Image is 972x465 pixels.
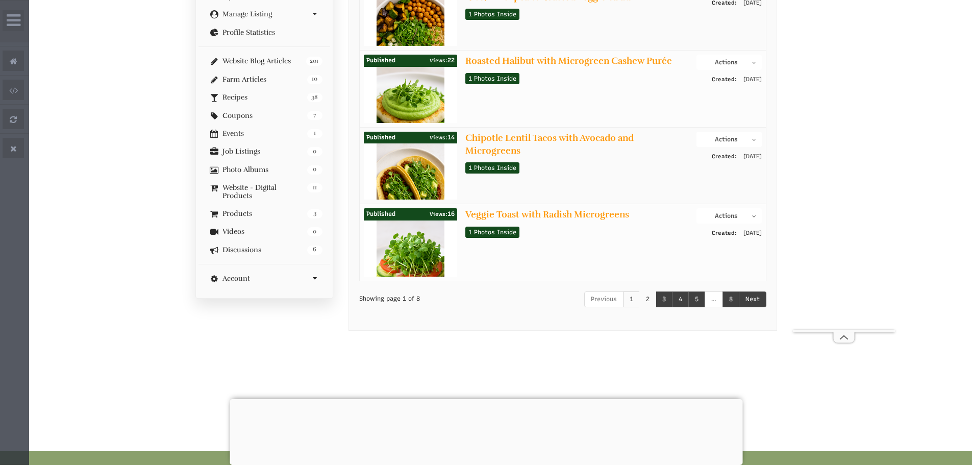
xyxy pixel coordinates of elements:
[206,166,322,174] a: 0 Photo Albums
[307,227,322,236] span: 0
[206,76,322,83] a: 10 Farm Articles
[307,111,322,120] span: 7
[465,55,672,66] a: Roasted Halibut with Microgreen Cashew Purée
[465,227,519,238] a: 1 Photos Inside
[307,93,322,102] span: 38
[430,132,455,143] span: 14
[672,291,689,307] a: 4
[584,291,624,307] a: Previous
[307,75,322,84] span: 10
[206,275,322,282] a: Account
[377,67,444,169] img: a7436f99962febf3a6dc23c60a0ef6a4
[465,209,629,220] a: Veggie Toast with Radish Microgreens
[696,55,761,70] button: Actions
[793,23,895,330] iframe: Advertisement
[722,291,739,307] a: 8
[377,143,444,246] img: b6649fac1d7f7fa323ebcb92e3103b81
[738,229,762,238] span: [DATE]
[430,134,447,141] span: Views:
[696,132,761,147] button: Actions
[465,162,519,174] a: 1 Photos Inside
[206,93,322,101] a: 38 Recipes
[623,291,640,307] a: 1
[307,209,322,218] span: 3
[739,291,766,307] a: Next
[206,112,322,119] a: 7 Coupons
[430,209,455,220] span: 16
[738,75,762,84] span: [DATE]
[465,132,634,156] a: Chipotle Lentil Tacos with Avocado and Microgreens
[206,228,322,235] a: 0 Videos
[230,399,742,462] iframe: Advertisement
[206,210,322,217] a: 3 Products
[206,10,322,18] a: Manage Listing
[656,291,672,307] a: 3
[206,57,322,65] a: 201 Website Blog Articles
[307,246,322,255] span: 6
[206,184,322,200] a: 11 Website - Digital Products
[712,75,737,84] span: Created:
[206,130,322,137] a: 1 Events
[307,183,322,192] span: 11
[430,211,447,217] span: Views:
[306,57,322,66] span: 201
[7,12,20,29] i: Wide Admin Panel
[430,57,447,64] span: Views:
[465,73,519,84] a: 1 Photos Inside
[465,9,519,20] a: 1 Photos Inside
[206,246,322,254] a: 6 Discussions
[705,291,723,307] a: …
[639,291,656,307] a: 2
[738,152,762,161] span: [DATE]
[688,291,705,307] a: 5
[430,55,455,66] span: 22
[307,147,322,156] span: 0
[712,152,737,161] span: Created:
[307,165,322,175] span: 0
[696,208,761,224] button: Actions
[359,281,520,303] div: Showing page 1 of 8
[307,129,322,138] span: 1
[377,221,444,323] img: fd8d8499b2e4daeded1559adcb6fc9f4
[206,148,322,155] a: 0 Job Listings
[364,132,457,144] div: Published
[364,208,457,221] div: Published
[206,29,322,36] a: Profile Statistics
[364,55,457,67] div: Published
[712,229,737,238] span: Created:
